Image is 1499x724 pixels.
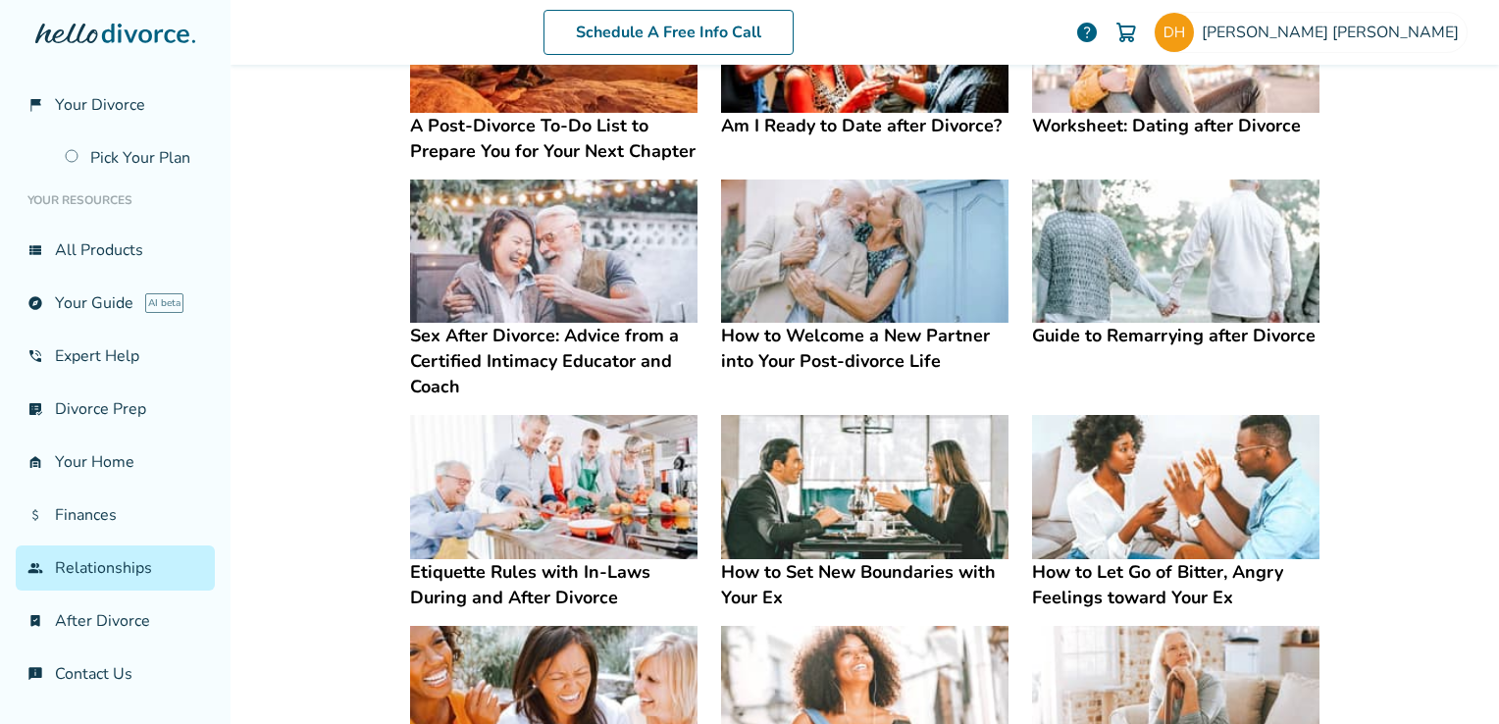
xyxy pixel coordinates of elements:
a: chat_infoContact Us [16,651,215,697]
h4: A Post-Divorce To-Do List to Prepare You for Your Next Chapter [410,113,698,164]
a: flag_2Your Divorce [16,82,215,128]
h4: Guide to Remarrying after Divorce [1032,323,1319,348]
span: bookmark_check [27,613,43,629]
a: How to Let Go of Bitter, Angry Feelings toward Your ExHow to Let Go of Bitter, Angry Feelings tow... [1032,415,1319,610]
a: bookmark_checkAfter Divorce [16,598,215,644]
img: How to Let Go of Bitter, Angry Feelings toward Your Ex [1032,415,1319,559]
a: view_listAll Products [16,228,215,273]
a: garage_homeYour Home [16,440,215,485]
h4: Sex After Divorce: Advice from a Certified Intimacy Educator and Coach [410,323,698,399]
span: group [27,560,43,576]
a: Guide to Remarrying after DivorceGuide to Remarrying after Divorce [1032,180,1319,349]
h4: How to Set New Boundaries with Your Ex [721,559,1008,610]
img: Sex After Divorce: Advice from a Certified Intimacy Educator and Coach [410,180,698,324]
span: attach_money [27,507,43,523]
h4: How to Let Go of Bitter, Angry Feelings toward Your Ex [1032,559,1319,610]
span: AI beta [145,293,183,313]
span: phone_in_talk [27,348,43,364]
img: How to Set New Boundaries with Your Ex [721,415,1008,559]
span: explore [27,295,43,311]
h4: Worksheet: Dating after Divorce [1032,113,1319,138]
h4: Am I Ready to Date after Divorce? [721,113,1008,138]
a: How to Set New Boundaries with Your ExHow to Set New Boundaries with Your Ex [721,415,1008,610]
a: exploreYour GuideAI beta [16,281,215,326]
a: attach_moneyFinances [16,492,215,538]
span: garage_home [27,454,43,470]
a: How to Welcome a New Partner into Your Post-divorce LifeHow to Welcome a New Partner into Your Po... [721,180,1008,375]
img: Cart [1114,21,1138,44]
a: groupRelationships [16,545,215,591]
a: Etiquette Rules with In-Laws During and After DivorceEtiquette Rules with In-Laws During and Afte... [410,415,698,610]
h4: Etiquette Rules with In-Laws During and After Divorce [410,559,698,610]
span: chat_info [27,666,43,682]
a: Pick Your Plan [53,135,215,181]
span: list_alt_check [27,401,43,417]
img: Guide to Remarrying after Divorce [1032,180,1319,324]
span: view_list [27,242,43,258]
img: How to Welcome a New Partner into Your Post-divorce Life [721,180,1008,324]
a: list_alt_checkDivorce Prep [16,387,215,432]
a: help [1075,21,1099,44]
img: dhromeo63@gmail.com [1155,13,1194,52]
a: phone_in_talkExpert Help [16,334,215,379]
a: Schedule A Free Info Call [543,10,794,55]
h4: How to Welcome a New Partner into Your Post-divorce Life [721,323,1008,374]
img: Etiquette Rules with In-Laws During and After Divorce [410,415,698,559]
a: Sex After Divorce: Advice from a Certified Intimacy Educator and CoachSex After Divorce: Advice f... [410,180,698,400]
span: flag_2 [27,97,43,113]
li: Your Resources [16,181,215,220]
span: Your Divorce [55,94,145,116]
span: [PERSON_NAME] [PERSON_NAME] [1202,22,1467,43]
iframe: Chat Widget [1401,630,1499,724]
